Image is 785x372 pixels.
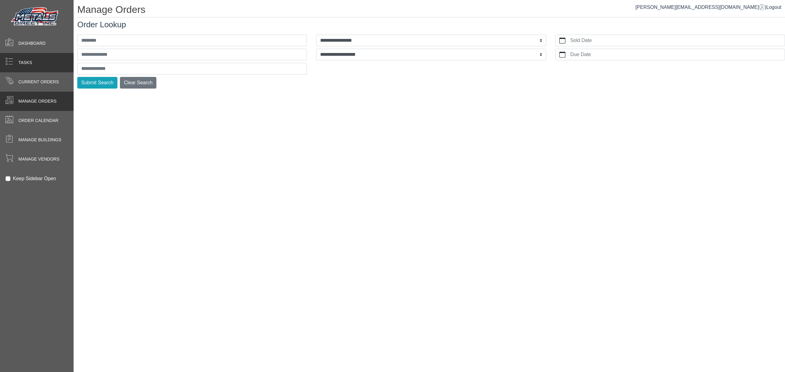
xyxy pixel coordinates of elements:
span: Current Orders [18,79,59,85]
button: Submit Search [77,77,117,89]
span: Tasks [18,59,32,66]
span: Dashboard [18,40,46,47]
button: Clear Search [120,77,156,89]
svg: calendar [559,51,565,58]
a: [PERSON_NAME][EMAIL_ADDRESS][DOMAIN_NAME] [635,5,765,10]
span: Manage Vendors [18,156,59,162]
label: Keep Sidebar Open [13,175,56,182]
span: Manage Orders [18,98,56,104]
h3: Order Lookup [77,20,785,29]
span: Order Calendar [18,117,59,124]
label: Sold Date [569,35,785,46]
span: Logout [766,5,781,10]
span: Manage Buildings [18,137,61,143]
label: Due Date [569,49,785,60]
svg: calendar [559,37,565,44]
button: calendar [556,35,569,46]
h1: Manage Orders [77,4,785,17]
div: | [635,4,781,11]
img: Metals Direct Inc Logo [9,6,61,28]
button: calendar [556,49,569,60]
